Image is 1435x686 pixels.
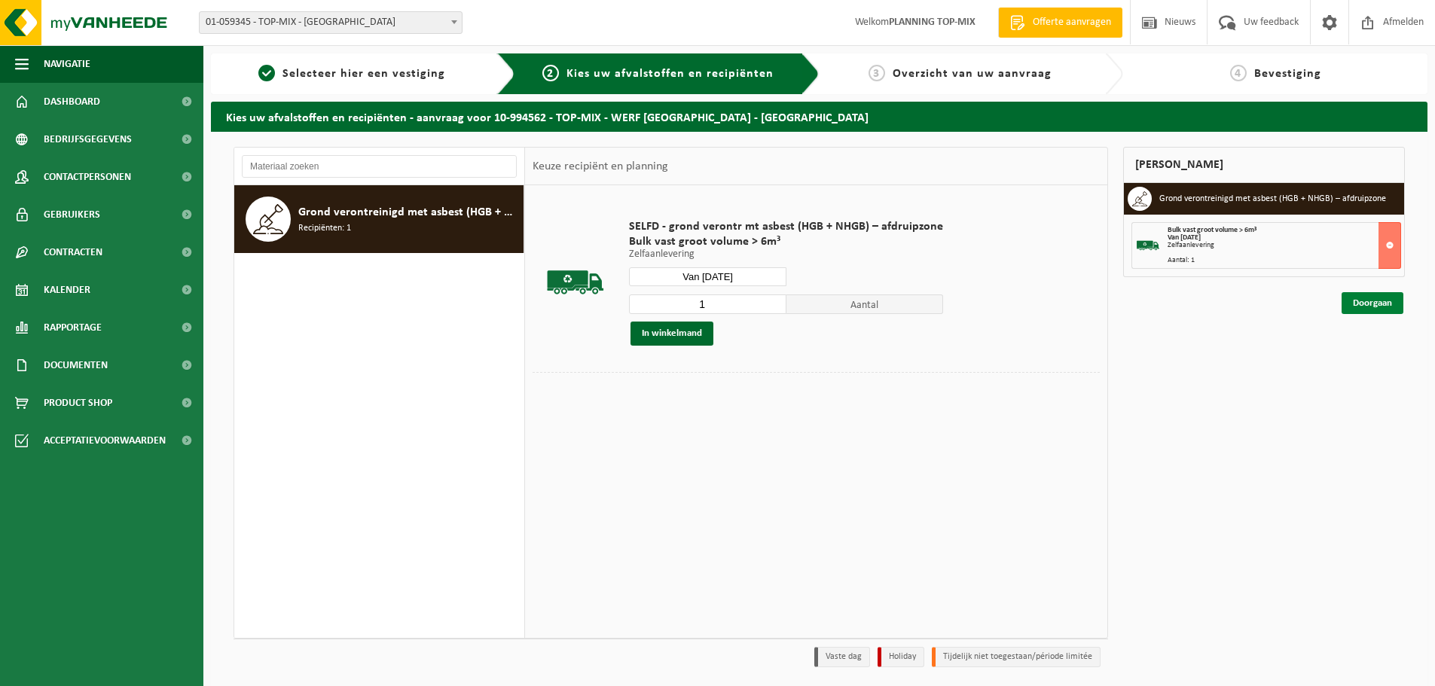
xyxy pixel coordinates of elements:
[44,83,100,120] span: Dashboard
[1230,65,1247,81] span: 4
[1342,292,1403,314] a: Doorgaan
[998,8,1122,38] a: Offerte aanvragen
[218,65,485,83] a: 1Selecteer hier een vestiging
[200,12,462,33] span: 01-059345 - TOP-MIX - Oostende
[44,233,102,271] span: Contracten
[1168,242,1400,249] div: Zelfaanlevering
[814,647,870,667] li: Vaste dag
[282,68,445,80] span: Selecteer hier een vestiging
[44,384,112,422] span: Product Shop
[44,158,131,196] span: Contactpersonen
[298,203,520,221] span: Grond verontreinigd met asbest (HGB + NHGB) – afdruipzone
[1159,187,1386,211] h3: Grond verontreinigd met asbest (HGB + NHGB) – afdruipzone
[932,647,1101,667] li: Tijdelijk niet toegestaan/période limitée
[1168,257,1400,264] div: Aantal: 1
[211,102,1427,131] h2: Kies uw afvalstoffen en recipiënten - aanvraag voor 10-994562 - TOP-MIX - WERF [GEOGRAPHIC_DATA] ...
[242,155,517,178] input: Materiaal zoeken
[1029,15,1115,30] span: Offerte aanvragen
[44,309,102,346] span: Rapportage
[234,185,524,253] button: Grond verontreinigd met asbest (HGB + NHGB) – afdruipzone Recipiënten: 1
[44,346,108,384] span: Documenten
[44,271,90,309] span: Kalender
[199,11,463,34] span: 01-059345 - TOP-MIX - Oostende
[629,234,943,249] span: Bulk vast groot volume > 6m³
[44,196,100,233] span: Gebruikers
[629,249,943,260] p: Zelfaanlevering
[786,294,944,314] span: Aantal
[889,17,975,28] strong: PLANNING TOP-MIX
[629,219,943,234] span: SELFD - grond verontr mt asbest (HGB + NHGB) – afdruipzone
[44,422,166,459] span: Acceptatievoorwaarden
[44,45,90,83] span: Navigatie
[44,120,132,158] span: Bedrijfsgegevens
[525,148,676,185] div: Keuze recipiënt en planning
[1168,226,1256,234] span: Bulk vast groot volume > 6m³
[542,65,559,81] span: 2
[869,65,885,81] span: 3
[298,221,351,236] span: Recipiënten: 1
[1254,68,1321,80] span: Bevestiging
[893,68,1052,80] span: Overzicht van uw aanvraag
[630,322,713,346] button: In winkelmand
[629,267,786,286] input: Selecteer datum
[1168,233,1201,242] strong: Van [DATE]
[1123,147,1405,183] div: [PERSON_NAME]
[258,65,275,81] span: 1
[566,68,774,80] span: Kies uw afvalstoffen en recipiënten
[878,647,924,667] li: Holiday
